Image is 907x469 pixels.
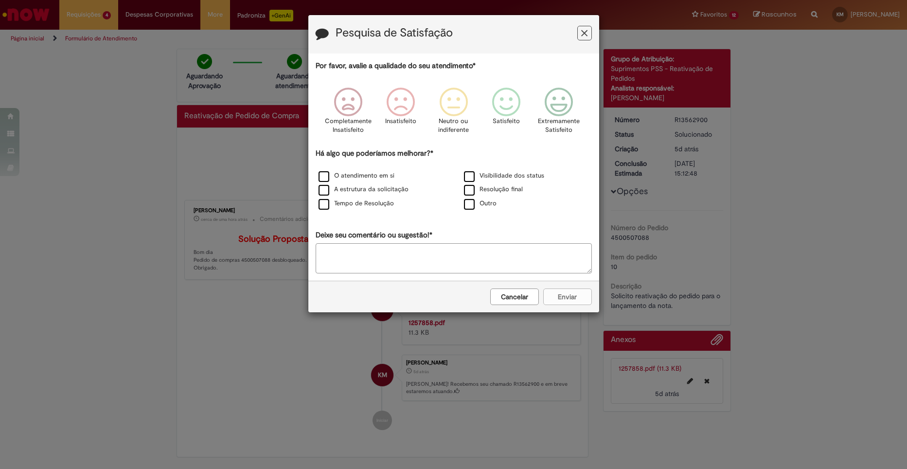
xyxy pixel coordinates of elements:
label: Por favor, avalie a qualidade do seu atendimento* [316,61,476,71]
label: Pesquisa de Satisfação [336,27,453,39]
div: Neutro ou indiferente [428,80,478,147]
label: A estrutura da solicitação [319,185,409,194]
p: Extremamente Satisfeito [538,117,580,135]
label: Resolução final [464,185,523,194]
div: Há algo que poderíamos melhorar?* [316,148,592,211]
div: Insatisfeito [376,80,426,147]
button: Cancelar [490,289,539,305]
label: O atendimento em si [319,171,394,180]
div: Satisfeito [481,80,531,147]
p: Completamente Insatisfeito [325,117,372,135]
div: Extremamente Satisfeito [534,80,584,147]
p: Insatisfeito [385,117,416,126]
p: Satisfeito [493,117,520,126]
label: Deixe seu comentário ou sugestão!* [316,230,432,240]
label: Outro [464,199,497,208]
p: Neutro ou indiferente [436,117,471,135]
label: Tempo de Resolução [319,199,394,208]
div: Completamente Insatisfeito [323,80,373,147]
label: Visibilidade dos status [464,171,544,180]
